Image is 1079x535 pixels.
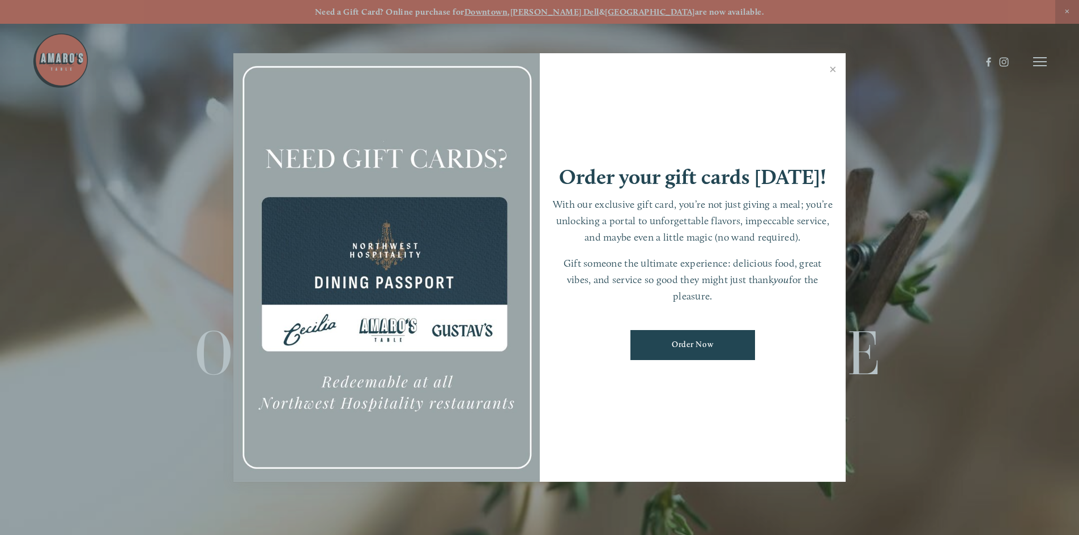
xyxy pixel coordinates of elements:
h1: Order your gift cards [DATE]! [559,166,826,187]
p: With our exclusive gift card, you’re not just giving a meal; you’re unlocking a portal to unforge... [551,196,835,245]
p: Gift someone the ultimate experience: delicious food, great vibes, and service so good they might... [551,255,835,304]
a: Order Now [630,330,755,360]
em: you [774,273,789,285]
a: Close [822,55,844,87]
